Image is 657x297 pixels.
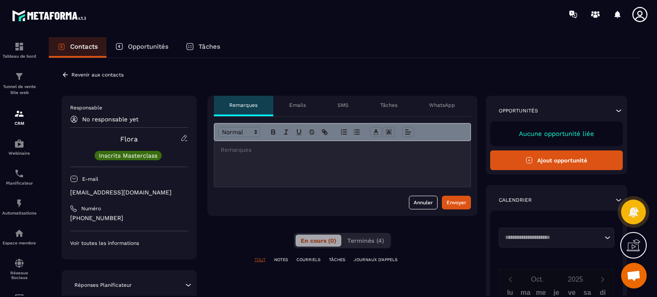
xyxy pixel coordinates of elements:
[409,196,438,209] button: Annuler
[2,132,36,162] a: automationsautomationsWebinaire
[347,237,384,244] span: Terminés (4)
[502,233,603,242] input: Search for option
[99,153,157,159] p: Inscrits Masterclass
[14,71,24,82] img: formation
[301,237,336,244] span: En cours (0)
[296,257,320,263] p: COURRIELS
[14,228,24,238] img: automations
[81,205,101,212] p: Numéro
[342,235,389,247] button: Terminés (4)
[14,258,24,268] img: social-network
[70,43,98,50] p: Contacts
[120,135,138,143] a: Flora
[2,162,36,192] a: schedulerschedulerPlanificateur
[14,138,24,149] img: automations
[71,72,124,78] p: Revenir aux contacts
[12,8,89,24] img: logo
[2,181,36,185] p: Planificateur
[2,192,36,222] a: automationsautomationsAutomatisations
[289,102,306,109] p: Emails
[337,102,349,109] p: SMS
[2,241,36,245] p: Espace membre
[14,198,24,209] img: automations
[296,235,341,247] button: En cours (0)
[2,65,36,102] a: formationformationTunnel de vente Site web
[70,214,188,222] p: [PHONE_NUMBER]
[82,116,139,123] p: No responsable yet
[229,102,257,109] p: Remarques
[14,168,24,179] img: scheduler
[354,257,397,263] p: JOURNAUX D'APPELS
[499,228,615,247] div: Search for option
[2,102,36,132] a: formationformationCRM
[329,257,345,263] p: TÂCHES
[429,102,455,109] p: WhatsApp
[2,211,36,215] p: Automatisations
[499,130,615,138] p: Aucune opportunité liée
[2,271,36,280] p: Réseaux Sociaux
[2,54,36,59] p: Tableau de bord
[70,104,188,111] p: Responsable
[2,121,36,126] p: CRM
[447,198,466,207] div: Envoyer
[70,240,188,247] p: Voir toutes les informations
[14,41,24,52] img: formation
[70,188,188,197] p: [EMAIL_ADDRESS][DOMAIN_NAME]
[128,43,169,50] p: Opportunités
[380,102,397,109] p: Tâches
[274,257,288,263] p: NOTES
[2,252,36,286] a: social-networksocial-networkRéseaux Sociaux
[14,109,24,119] img: formation
[499,107,538,114] p: Opportunités
[198,43,220,50] p: Tâches
[2,151,36,156] p: Webinaire
[2,35,36,65] a: formationformationTableau de bord
[74,282,132,288] p: Réponses Planificateur
[490,150,623,170] button: Ajout opportunité
[442,196,471,209] button: Envoyer
[2,222,36,252] a: automationsautomationsEspace membre
[2,84,36,96] p: Tunnel de vente Site web
[621,263,647,288] div: Ouvrir le chat
[49,37,107,58] a: Contacts
[107,37,177,58] a: Opportunités
[499,197,532,203] p: Calendrier
[177,37,229,58] a: Tâches
[82,176,98,182] p: E-mail
[255,257,266,263] p: TOUT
